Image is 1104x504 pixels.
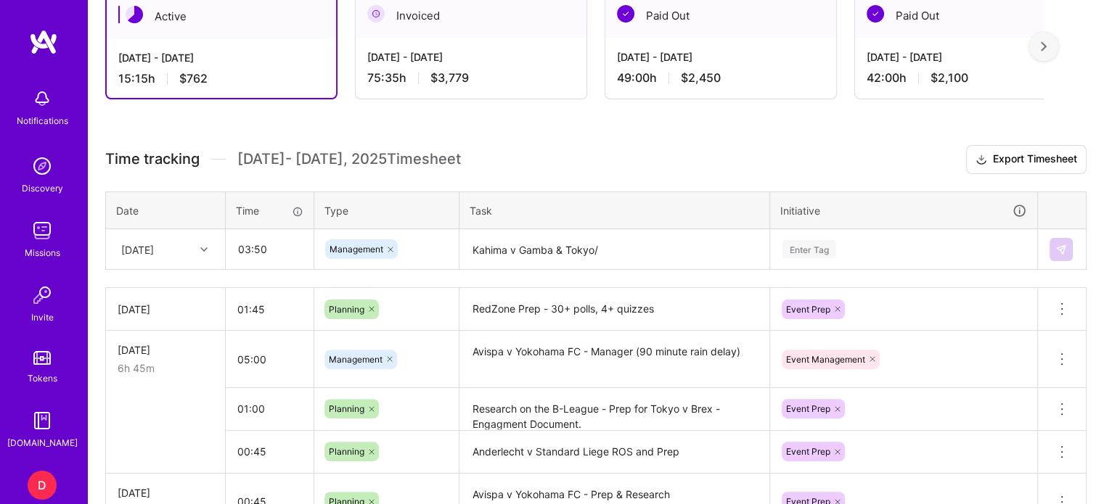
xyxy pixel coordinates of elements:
th: Type [314,191,459,229]
img: tokens [33,351,51,365]
img: guide book [28,406,57,435]
th: Date [106,191,226,229]
div: 15:15 h [118,71,324,86]
th: Task [459,191,770,229]
div: [DATE] [118,342,213,358]
i: icon Download [976,152,987,168]
a: D [24,471,60,500]
div: [DATE] [118,485,213,500]
img: Active [126,6,143,23]
img: Invoiced [367,5,385,22]
span: Planning [329,403,364,414]
div: Notifications [17,113,68,128]
textarea: Research on the B-League - Prep for Tokyo v Brex - Engagment Document. [461,389,768,429]
div: 42:00 h [867,70,1074,86]
span: Event Prep [786,304,830,315]
input: HH:MM [226,432,314,471]
img: Submit [1055,244,1067,255]
div: [DATE] - [DATE] [617,49,825,65]
img: teamwork [28,216,57,245]
input: HH:MM [226,389,314,428]
span: $762 [179,71,208,86]
button: Export Timesheet [966,145,1087,174]
span: Management [329,354,383,365]
div: Missions [25,245,60,260]
img: Invite [28,281,57,310]
img: Paid Out [617,5,634,22]
div: Tokens [28,371,57,386]
div: 49:00 h [617,70,825,86]
img: bell [28,84,57,113]
div: D [28,471,57,500]
span: Event Prep [786,403,830,414]
img: logo [29,29,58,55]
textarea: Kahima v Gamba & Tokyo/ [461,231,768,269]
div: [DATE] - [DATE] [118,50,324,65]
div: 6h 45m [118,360,213,376]
div: Initiative [780,202,1027,219]
textarea: RedZone Prep - 30+ polls, 4+ quizzes [461,289,768,329]
div: Discovery [22,181,63,196]
div: [DOMAIN_NAME] [7,435,78,450]
span: $3,779 [430,70,469,86]
span: Planning [329,446,364,457]
i: icon Chevron [200,246,208,253]
input: HH:MM [226,230,313,268]
div: [DATE] [118,302,213,317]
textarea: Anderlecht v Standard Liege ROS and Prep [461,432,768,472]
span: [DATE] - [DATE] , 2025 Timesheet [237,150,461,168]
input: HH:MM [226,290,314,329]
div: [DATE] - [DATE] [367,49,575,65]
div: Invite [31,310,54,325]
span: Planning [329,304,364,315]
textarea: Avispa v Yokohama FC - Manager (90 minute rain delay) [461,332,768,387]
div: Time [236,203,303,218]
span: Management [330,244,383,255]
img: right [1041,41,1047,51]
span: Time tracking [105,150,200,168]
img: discovery [28,152,57,181]
span: Event Prep [786,446,830,457]
div: Enter Tag [782,238,836,260]
input: HH:MM [226,340,314,379]
div: [DATE] - [DATE] [867,49,1074,65]
span: $2,450 [681,70,721,86]
div: [DATE] [121,241,154,257]
span: Event Management [786,354,865,365]
span: $2,100 [931,70,968,86]
div: 75:35 h [367,70,575,86]
img: Paid Out [867,5,884,22]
